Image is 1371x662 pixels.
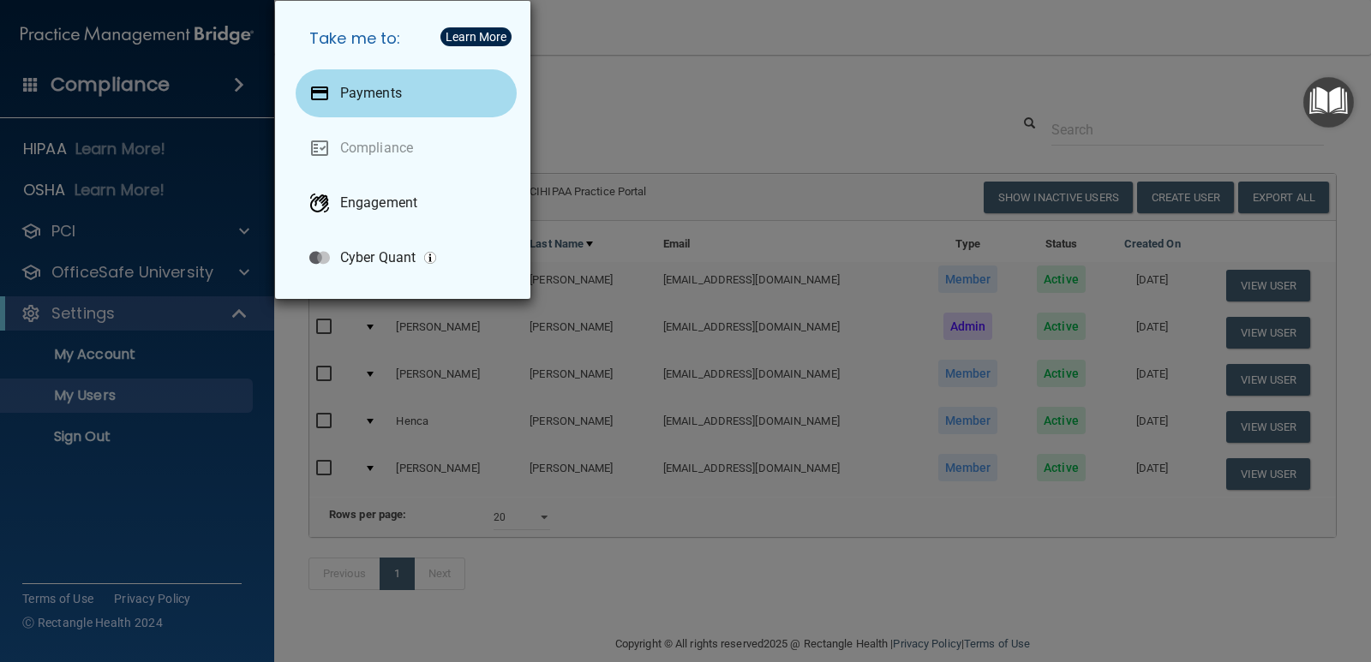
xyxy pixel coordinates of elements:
p: Cyber Quant [340,249,416,266]
p: Engagement [340,194,417,212]
iframe: Drift Widget Chat Controller [1075,540,1350,609]
a: Payments [296,69,517,117]
div: Learn More [446,31,506,43]
a: Cyber Quant [296,234,517,282]
a: Compliance [296,124,517,172]
button: Learn More [440,27,512,46]
a: Engagement [296,179,517,227]
button: Open Resource Center [1303,77,1354,128]
p: Payments [340,85,402,102]
h5: Take me to: [296,15,517,63]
